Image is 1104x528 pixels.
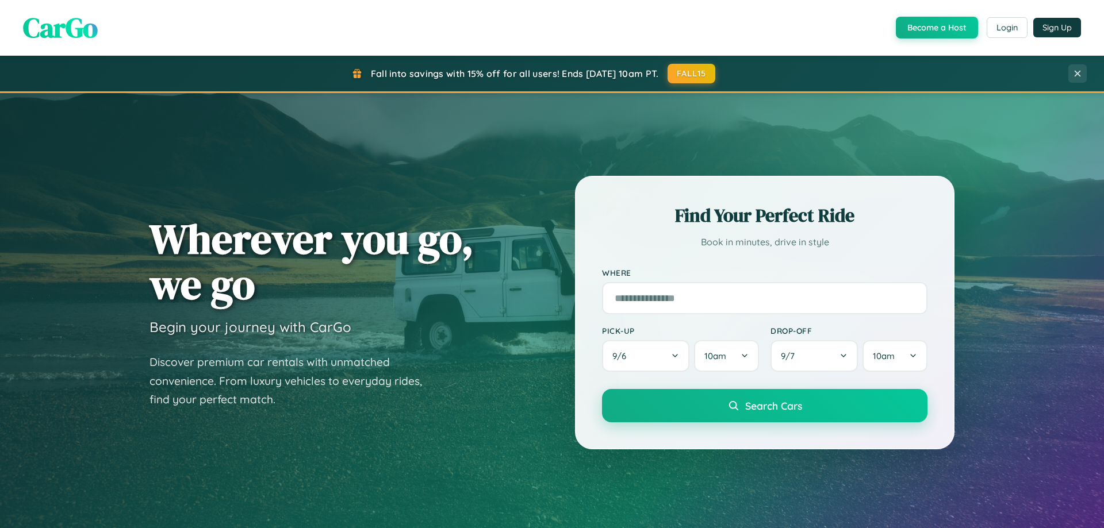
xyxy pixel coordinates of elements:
[896,17,978,38] button: Become a Host
[149,353,437,409] p: Discover premium car rentals with unmatched convenience. From luxury vehicles to everyday rides, ...
[602,234,927,250] p: Book in minutes, drive in style
[1033,18,1081,37] button: Sign Up
[862,340,927,372] button: 10am
[694,340,759,372] button: 10am
[149,216,474,307] h1: Wherever you go, we go
[770,340,858,372] button: 9/7
[612,350,632,361] span: 9 / 6
[602,340,689,372] button: 9/6
[371,68,659,79] span: Fall into savings with 15% off for all users! Ends [DATE] 10am PT.
[704,350,726,361] span: 10am
[770,326,927,336] label: Drop-off
[781,350,800,361] span: 9 / 7
[873,350,895,361] span: 10am
[602,268,927,278] label: Where
[668,64,716,83] button: FALL15
[602,389,927,422] button: Search Cars
[987,17,1028,38] button: Login
[23,9,98,47] span: CarGo
[602,203,927,228] h2: Find Your Perfect Ride
[149,318,351,336] h3: Begin your journey with CarGo
[602,326,759,336] label: Pick-up
[745,399,802,412] span: Search Cars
